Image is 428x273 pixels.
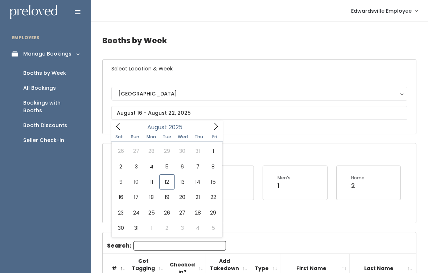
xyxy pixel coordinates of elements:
[205,205,221,220] span: August 29, 2025
[118,90,400,98] div: [GEOGRAPHIC_DATA]
[23,99,79,114] div: Bookings with Booths
[205,159,221,174] span: August 8, 2025
[133,241,226,250] input: Search:
[113,159,128,174] span: August 2, 2025
[10,5,57,19] img: preloved logo
[111,106,407,120] input: August 16 - August 22, 2025
[144,174,159,190] span: August 11, 2025
[23,69,66,77] div: Booths by Week
[191,135,207,139] span: Thu
[351,181,365,191] div: 2
[159,220,174,236] span: September 2, 2025
[175,205,190,220] span: August 27, 2025
[128,159,144,174] span: August 3, 2025
[143,135,159,139] span: Mon
[113,190,128,205] span: August 16, 2025
[113,220,128,236] span: August 30, 2025
[111,135,127,139] span: Sat
[277,175,291,181] div: Men's
[175,220,190,236] span: September 3, 2025
[128,143,144,159] span: July 27, 2025
[175,190,190,205] span: August 20, 2025
[175,159,190,174] span: August 6, 2025
[147,125,167,130] span: August
[344,3,425,19] a: Edwardsville Employee
[128,190,144,205] span: August 17, 2025
[159,190,174,205] span: August 19, 2025
[351,7,412,15] span: Edwardsville Employee
[351,175,365,181] div: Home
[144,205,159,220] span: August 25, 2025
[190,220,205,236] span: September 4, 2025
[23,84,56,92] div: All Bookings
[205,190,221,205] span: August 22, 2025
[23,122,67,129] div: Booth Discounts
[207,135,223,139] span: Fri
[102,30,416,50] h4: Booths by Week
[111,87,407,101] button: [GEOGRAPHIC_DATA]
[175,143,190,159] span: July 30, 2025
[113,205,128,220] span: August 23, 2025
[23,50,71,58] div: Manage Bookings
[190,174,205,190] span: August 14, 2025
[277,181,291,191] div: 1
[113,174,128,190] span: August 9, 2025
[128,205,144,220] span: August 24, 2025
[144,220,159,236] span: September 1, 2025
[167,123,189,132] input: Year
[175,174,190,190] span: August 13, 2025
[144,190,159,205] span: August 18, 2025
[128,174,144,190] span: August 10, 2025
[205,143,221,159] span: August 1, 2025
[127,135,143,139] span: Sun
[175,135,191,139] span: Wed
[159,205,174,220] span: August 26, 2025
[103,60,416,78] h6: Select Location & Week
[107,241,226,250] label: Search:
[205,174,221,190] span: August 15, 2025
[190,159,205,174] span: August 7, 2025
[144,159,159,174] span: August 4, 2025
[144,143,159,159] span: July 28, 2025
[190,190,205,205] span: August 21, 2025
[159,159,174,174] span: August 5, 2025
[205,220,221,236] span: September 5, 2025
[128,220,144,236] span: August 31, 2025
[159,135,175,139] span: Tue
[159,143,174,159] span: July 29, 2025
[190,205,205,220] span: August 28, 2025
[113,143,128,159] span: July 26, 2025
[190,143,205,159] span: July 31, 2025
[23,136,64,144] div: Seller Check-in
[159,174,174,190] span: August 12, 2025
